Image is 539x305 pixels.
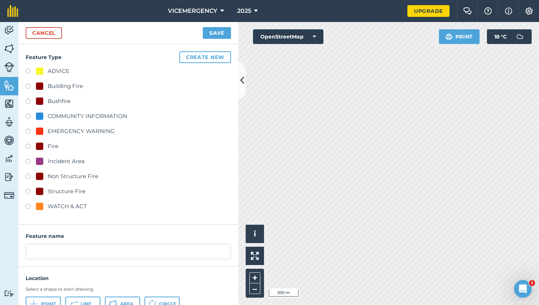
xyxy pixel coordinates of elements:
img: svg+xml;base64,PD94bWwgdmVyc2lvbj0iMS4wIiBlbmNvZGluZz0idXRmLTgiPz4KPCEtLSBHZW5lcmF0b3I6IEFkb2JlIE... [4,117,14,128]
img: svg+xml;base64,PD94bWwgdmVyc2lvbj0iMS4wIiBlbmNvZGluZz0idXRmLTgiPz4KPCEtLSBHZW5lcmF0b3I6IEFkb2JlIE... [4,290,14,297]
img: svg+xml;base64,PHN2ZyB4bWxucz0iaHR0cDovL3d3dy53My5vcmcvMjAwMC9zdmciIHdpZHRoPSI1NiIgaGVpZ2h0PSI2MC... [4,98,14,109]
img: Two speech bubbles overlapping with the left bubble in the forefront [463,7,472,15]
img: svg+xml;base64,PHN2ZyB4bWxucz0iaHR0cDovL3d3dy53My5vcmcvMjAwMC9zdmciIHdpZHRoPSIxOSIgaGVpZ2h0PSIyNC... [445,32,452,41]
iframe: Intercom live chat [514,280,532,298]
h4: Feature Type [26,51,231,63]
div: Structure Fire [48,187,85,196]
img: svg+xml;base64,PD94bWwgdmVyc2lvbj0iMS4wIiBlbmNvZGluZz0idXRmLTgiPz4KPCEtLSBHZW5lcmF0b3I6IEFkb2JlIE... [4,153,14,164]
span: VICEMERGENCY [168,7,217,15]
h4: Location [26,274,231,282]
button: i [246,225,264,243]
button: – [249,283,260,294]
span: 18 ° C [494,29,507,44]
span: 1 [529,280,535,286]
button: OpenStreetMap [253,29,323,44]
img: svg+xml;base64,PD94bWwgdmVyc2lvbj0iMS4wIiBlbmNvZGluZz0idXRmLTgiPz4KPCEtLSBHZW5lcmF0b3I6IEFkb2JlIE... [4,25,14,36]
img: svg+xml;base64,PD94bWwgdmVyc2lvbj0iMS4wIiBlbmNvZGluZz0idXRmLTgiPz4KPCEtLSBHZW5lcmF0b3I6IEFkb2JlIE... [513,29,527,44]
img: Four arrows, one pointing top left, one top right, one bottom right and the last bottom left [251,252,259,260]
div: COMMUNITY INFORMATION [48,112,127,121]
div: Non Structure Fire [48,172,98,181]
span: i [254,229,256,238]
div: ADVICE [48,67,69,76]
img: svg+xml;base64,PHN2ZyB4bWxucz0iaHR0cDovL3d3dy53My5vcmcvMjAwMC9zdmciIHdpZHRoPSI1NiIgaGVpZ2h0PSI2MC... [4,80,14,91]
div: WATCH & ACT [48,202,87,211]
button: + [249,272,260,283]
button: Create new [179,51,231,63]
img: A cog icon [525,7,533,15]
img: svg+xml;base64,PD94bWwgdmVyc2lvbj0iMS4wIiBlbmNvZGluZz0idXRmLTgiPz4KPCEtLSBHZW5lcmF0b3I6IEFkb2JlIE... [4,62,14,72]
button: Print [439,29,480,44]
img: svg+xml;base64,PHN2ZyB4bWxucz0iaHR0cDovL3d3dy53My5vcmcvMjAwMC9zdmciIHdpZHRoPSIxNyIgaGVpZ2h0PSIxNy... [505,7,512,15]
span: 2025 [237,7,251,15]
a: Upgrade [407,5,450,17]
img: svg+xml;base64,PD94bWwgdmVyc2lvbj0iMS4wIiBlbmNvZGluZz0idXRmLTgiPz4KPCEtLSBHZW5lcmF0b3I6IEFkb2JlIE... [4,190,14,201]
img: svg+xml;base64,PHN2ZyB4bWxucz0iaHR0cDovL3d3dy53My5vcmcvMjAwMC9zdmciIHdpZHRoPSI1NiIgaGVpZ2h0PSI2MC... [4,43,14,54]
img: svg+xml;base64,PD94bWwgdmVyc2lvbj0iMS4wIiBlbmNvZGluZz0idXRmLTgiPz4KPCEtLSBHZW5lcmF0b3I6IEFkb2JlIE... [4,135,14,146]
button: 18 °C [487,29,532,44]
div: Building Fire [48,82,83,91]
div: EMERGENCY WARNING [48,127,115,136]
img: fieldmargin Logo [7,5,18,17]
h3: Select a shape to start drawing [26,286,231,292]
div: Incident Area [48,157,85,166]
img: svg+xml;base64,PD94bWwgdmVyc2lvbj0iMS4wIiBlbmNvZGluZz0idXRmLTgiPz4KPCEtLSBHZW5lcmF0b3I6IEFkb2JlIE... [4,172,14,183]
div: Bushfire [48,97,70,106]
h4: Feature name [26,232,231,240]
img: A question mark icon [484,7,492,15]
button: Save [203,27,231,39]
div: Fire [48,142,58,151]
a: Cancel [26,27,62,39]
